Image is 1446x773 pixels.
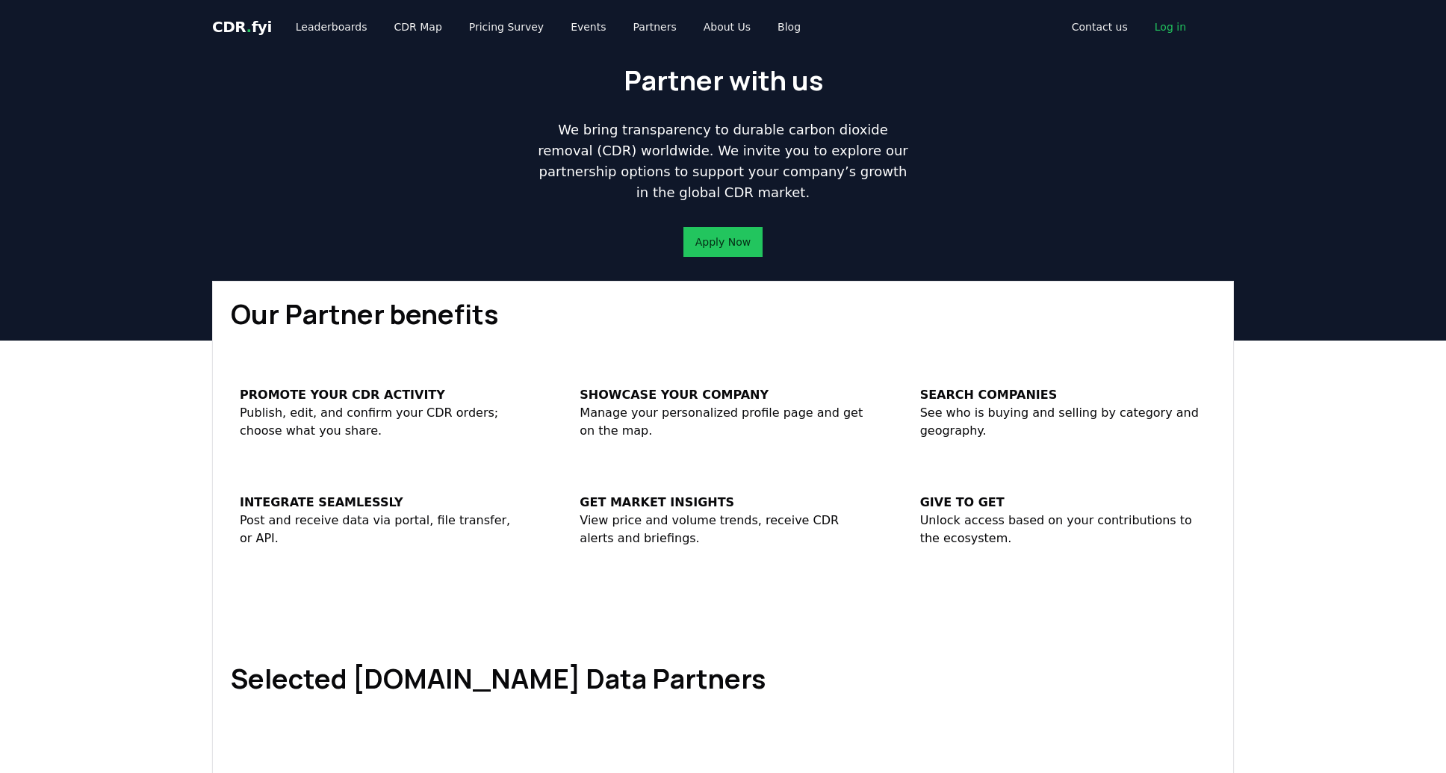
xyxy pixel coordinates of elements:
nav: Main [284,13,813,40]
h1: Our Partner benefits [231,299,1215,329]
a: About Us [692,13,763,40]
span: CDR fyi [212,18,272,36]
a: Leaderboards [284,13,379,40]
p: Showcase your company [580,386,866,404]
p: Integrate seamlessly [240,494,526,512]
a: Partners [621,13,689,40]
p: View price and volume trends, receive CDR alerts and briefings. [580,512,866,547]
a: Events [559,13,618,40]
p: Search companies [920,386,1206,404]
p: Promote your CDR activity [240,386,526,404]
a: Blog [766,13,813,40]
a: Log in [1143,13,1198,40]
a: CDR.fyi [212,16,272,37]
nav: Main [1060,13,1198,40]
p: Give to get [920,494,1206,512]
p: Post and receive data via portal, file transfer, or API. [240,512,526,547]
h1: Selected [DOMAIN_NAME] Data Partners [231,664,1215,694]
p: See who is buying and selling by category and geography. [920,404,1206,440]
a: Pricing Survey [457,13,556,40]
a: Apply Now [695,235,751,249]
a: CDR Map [382,13,454,40]
p: Manage your personalized profile page and get on the map. [580,404,866,440]
span: Log in [1155,19,1186,34]
h1: Partner with us [624,66,823,96]
p: Unlock access based on your contributions to the ecosystem. [920,512,1206,547]
p: Publish, edit, and confirm your CDR orders; choose what you share. [240,404,526,440]
a: Contact us [1060,13,1140,40]
button: Apply Now [683,227,763,257]
span: . [246,18,252,36]
p: We bring transparency to durable carbon dioxide removal (CDR) worldwide. We invite you to explore... [532,119,914,203]
p: Get market insights [580,494,866,512]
